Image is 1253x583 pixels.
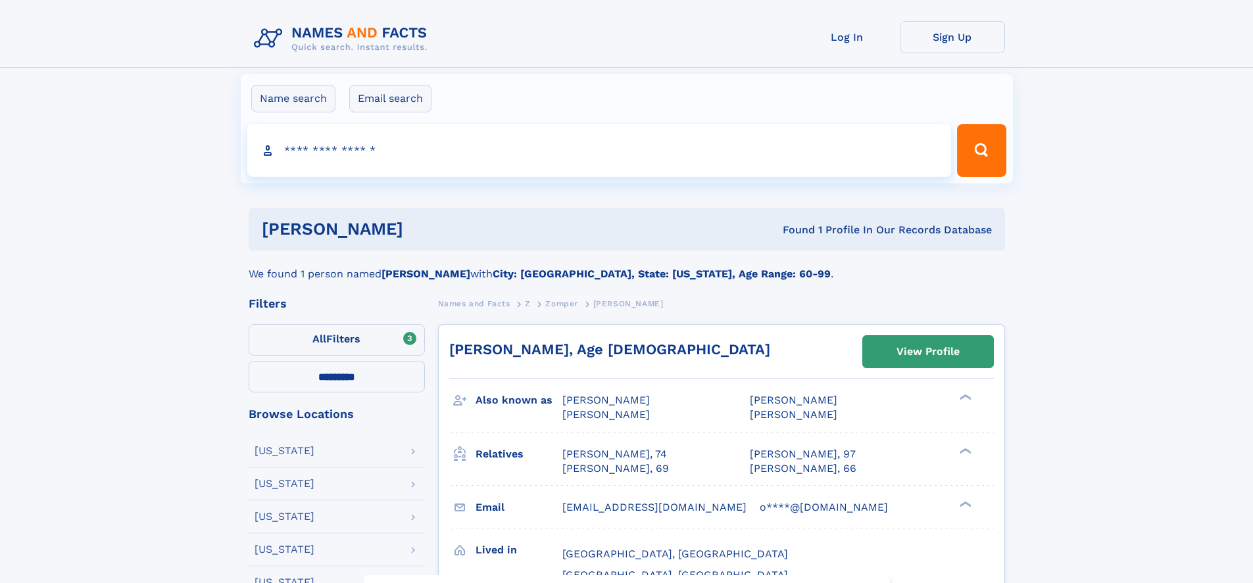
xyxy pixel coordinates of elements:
[956,446,972,455] div: ❯
[493,268,831,280] b: City: [GEOGRAPHIC_DATA], State: [US_STATE], Age Range: 60-99
[562,408,650,421] span: [PERSON_NAME]
[750,408,837,421] span: [PERSON_NAME]
[956,500,972,508] div: ❯
[262,221,593,237] h1: [PERSON_NAME]
[957,124,1006,177] button: Search Button
[312,333,326,345] span: All
[476,389,562,411] h3: Also known as
[249,324,425,356] label: Filters
[476,443,562,465] h3: Relatives
[251,85,335,112] label: Name search
[249,298,425,310] div: Filters
[255,478,314,489] div: [US_STATE]
[562,569,788,581] span: [GEOGRAPHIC_DATA], [GEOGRAPHIC_DATA]
[562,548,788,560] span: [GEOGRAPHIC_DATA], [GEOGRAPHIC_DATA]
[562,394,650,406] span: [PERSON_NAME]
[562,447,667,461] a: [PERSON_NAME], 74
[349,85,431,112] label: Email search
[381,268,470,280] b: [PERSON_NAME]
[249,250,1005,282] div: We found 1 person named with .
[750,461,856,476] a: [PERSON_NAME], 66
[249,408,425,420] div: Browse Locations
[449,341,770,358] a: [PERSON_NAME], Age [DEMOGRAPHIC_DATA]
[863,336,993,367] a: View Profile
[525,299,531,308] span: Z
[545,299,578,308] span: Zomper
[255,511,314,522] div: [US_STATE]
[956,393,972,402] div: ❯
[750,447,856,461] a: [PERSON_NAME], 97
[562,461,669,476] a: [PERSON_NAME], 69
[525,295,531,312] a: Z
[249,21,438,57] img: Logo Names and Facts
[255,544,314,555] div: [US_STATE]
[750,394,837,406] span: [PERSON_NAME]
[897,337,960,367] div: View Profile
[900,21,1005,53] a: Sign Up
[795,21,900,53] a: Log In
[255,446,314,456] div: [US_STATE]
[476,539,562,561] h3: Lived in
[438,295,510,312] a: Names and Facts
[593,223,992,237] div: Found 1 Profile In Our Records Database
[562,501,747,513] span: [EMAIL_ADDRESS][DOMAIN_NAME]
[545,295,578,312] a: Zomper
[247,124,952,177] input: search input
[476,496,562,519] h3: Email
[593,299,664,308] span: [PERSON_NAME]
